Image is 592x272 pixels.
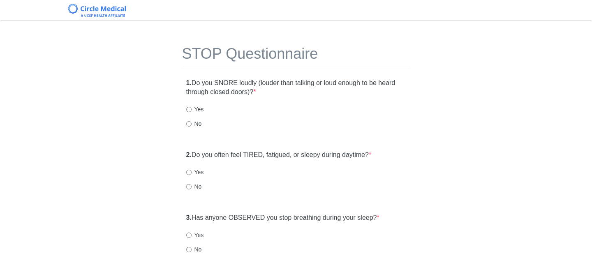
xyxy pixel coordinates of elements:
[186,233,192,238] input: Yes
[186,78,406,97] label: Do you SNORE loudly (louder than talking or loud enough to be heard through closed doors)?
[186,105,204,113] label: Yes
[182,46,410,66] h1: STOP Questionnaire
[186,213,379,223] label: Has anyone OBSERVED you stop breathing during your sleep?
[186,107,192,112] input: Yes
[186,170,192,175] input: Yes
[186,150,372,160] label: Do you often feel TIRED, fatigued, or sleepy during daytime?
[68,4,126,17] img: Circle Medical Logo
[186,231,204,239] label: Yes
[186,184,192,189] input: No
[186,247,192,252] input: No
[186,168,204,176] label: Yes
[186,120,202,128] label: No
[186,182,202,191] label: No
[186,79,192,86] strong: 1.
[186,214,192,221] strong: 3.
[186,121,192,127] input: No
[186,151,192,158] strong: 2.
[186,245,202,254] label: No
